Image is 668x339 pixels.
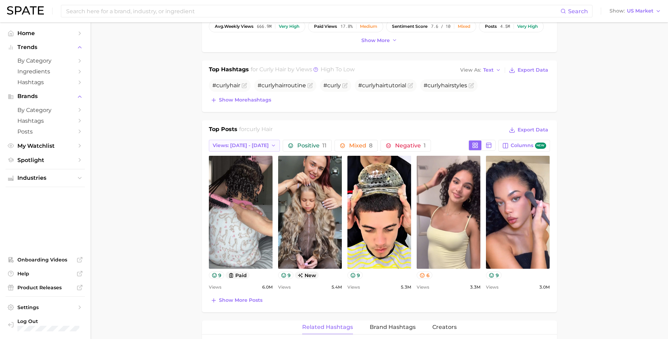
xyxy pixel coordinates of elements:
button: Flag as miscategorized or irrelevant [307,83,313,88]
a: Ingredients [6,66,85,77]
span: Show more posts [219,297,262,303]
a: Hashtags [6,77,85,88]
button: Show more posts [209,296,264,305]
span: curly hair [246,126,273,132]
span: # styles [424,82,467,89]
h2: for by Views [251,65,355,75]
span: Brands [17,93,73,99]
span: # routine [258,82,306,89]
span: Trends [17,44,73,50]
a: Product Releases [6,282,85,293]
span: 3.0m [539,283,550,291]
a: Hashtags [6,115,85,126]
span: Views [417,283,429,291]
span: Positive [297,143,327,148]
button: Flag as miscategorized or irrelevant [469,83,474,88]
a: by Category [6,55,85,66]
button: 6 [417,272,432,279]
span: 7.6 / 10 [431,24,450,29]
a: Posts [6,126,85,137]
span: posts [485,24,497,29]
span: Home [17,30,73,37]
span: # [212,82,240,89]
span: View As [460,68,481,72]
a: My Watchlist [6,140,85,151]
span: hair [275,82,285,89]
span: hair [230,82,240,89]
button: Export Data [507,125,550,135]
span: Brand Hashtags [370,324,416,330]
span: Related Hashtags [302,324,353,330]
span: curly [362,82,376,89]
button: Brands [6,91,85,102]
button: Show more [360,36,399,45]
span: Log Out [17,318,79,324]
span: hair [376,82,386,89]
span: Show more hashtags [219,97,271,103]
span: Columns [511,143,546,149]
span: Export Data [518,127,548,133]
button: avg.weekly views666.9mVery high [209,21,305,32]
button: Export Data [507,65,550,75]
div: Very high [517,24,538,29]
button: Trends [6,42,85,53]
button: Flag as miscategorized or irrelevant [342,83,348,88]
h1: Top Posts [209,125,237,136]
span: curly [327,82,341,89]
span: 17.8% [340,24,353,29]
span: new [535,143,546,149]
span: Text [483,68,494,72]
span: sentiment score [392,24,427,29]
button: 9 [278,272,294,279]
span: new [295,272,319,279]
span: high to low [321,66,355,73]
button: Views: [DATE] - [DATE] [209,140,280,152]
span: Show more [361,38,390,43]
div: Mixed [458,24,470,29]
img: SPATE [7,6,44,15]
span: curly hair [259,66,286,73]
span: Posts [17,128,73,135]
input: Search here for a brand, industry, or ingredient [65,5,560,17]
span: Export Data [518,67,548,73]
span: # tutorial [358,82,406,89]
span: My Watchlist [17,143,73,149]
button: 9 [347,272,363,279]
button: 9 [209,272,225,279]
span: Views [209,283,221,291]
span: Onboarding Videos [17,257,73,263]
span: paid views [314,24,337,29]
a: Home [6,28,85,39]
span: Views [278,283,291,291]
span: by Category [17,57,73,64]
span: 11 [322,142,327,149]
button: ShowUS Market [608,7,663,16]
abbr: average [215,24,224,29]
a: Spotlight [6,155,85,166]
span: 6.0m [262,283,273,291]
button: 9 [486,272,502,279]
button: View AsText [458,66,503,75]
span: Negative [395,143,426,148]
button: Flag as miscategorized or irrelevant [408,83,413,88]
h1: Top Hashtags [209,65,249,75]
button: posts4.5mVery high [479,21,544,32]
span: curly [261,82,275,89]
button: Flag as miscategorized or irrelevant [242,83,247,88]
span: Views [347,283,360,291]
h2: for [239,125,273,136]
span: Creators [432,324,457,330]
span: Search [568,8,588,15]
span: by Category [17,107,73,113]
a: Log out. Currently logged in with e-mail abbyg@demertbrands.com. [6,316,85,333]
a: Onboarding Videos [6,255,85,265]
span: # [323,82,341,89]
span: 8 [369,142,372,149]
div: Medium [360,24,377,29]
span: Views: [DATE] - [DATE] [213,143,269,148]
div: Very high [279,24,299,29]
span: 3.3m [470,283,480,291]
span: Hashtags [17,79,73,86]
span: Product Releases [17,284,73,291]
span: Settings [17,304,73,310]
